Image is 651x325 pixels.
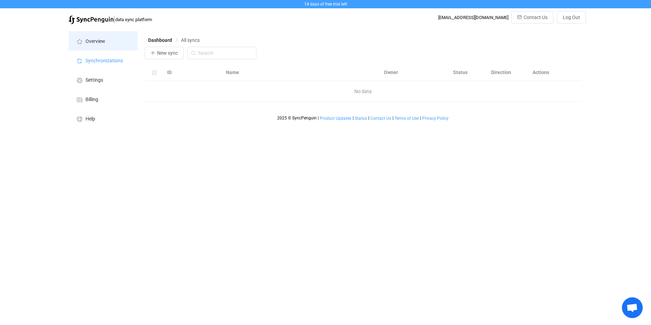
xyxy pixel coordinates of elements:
[320,116,351,121] span: Product Updates
[422,116,449,121] a: Privacy Policy
[148,38,200,43] div: Breadcrumb
[422,116,449,121] span: Privacy Policy
[355,116,367,121] span: Status
[85,97,98,102] span: Billing
[181,37,200,43] span: All syncs
[114,15,115,24] span: |
[380,69,450,76] div: Owner
[420,116,421,120] span: |
[69,70,138,89] a: Settings
[529,69,581,76] div: Actions
[69,89,138,109] a: Billing
[69,109,138,128] a: Help
[85,58,123,64] span: Synchronizations
[368,116,369,120] span: |
[85,116,95,122] span: Help
[69,31,138,51] a: Overview
[148,37,172,43] span: Dashboard
[524,15,548,20] span: Contact Us
[563,15,580,20] span: Log Out
[223,69,380,76] div: Name
[622,297,643,318] a: Open chat
[85,78,103,83] span: Settings
[115,17,152,22] span: data sync platform
[370,116,391,121] a: Contact Us
[318,116,319,120] span: |
[145,47,184,59] button: New sync
[157,50,178,56] span: New sync
[304,2,347,7] span: 14 days of free trial left
[277,116,317,120] span: 2025 © SyncPenguin
[69,15,152,24] a: |data sync platform
[319,116,352,121] a: Product Updates
[394,116,419,121] a: Terms of Use
[187,47,256,59] input: Search
[354,116,367,121] a: Status
[450,69,488,76] div: Status
[438,15,508,20] div: [EMAIL_ADDRESS][DOMAIN_NAME]
[353,116,354,120] span: |
[557,11,586,24] button: Log Out
[511,11,553,24] button: Contact Us
[164,69,184,76] div: ID
[85,39,105,44] span: Overview
[69,16,114,24] img: syncpenguin.svg
[392,116,394,120] span: |
[254,81,472,102] span: No data
[488,69,529,76] div: Direction
[69,51,138,70] a: Synchronizations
